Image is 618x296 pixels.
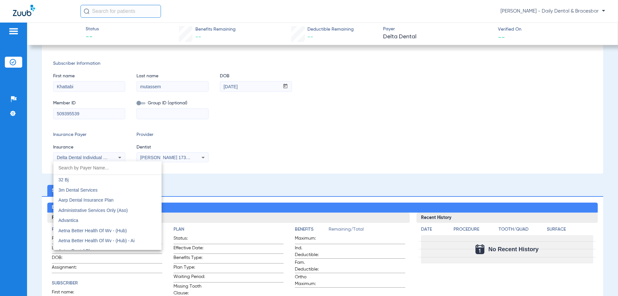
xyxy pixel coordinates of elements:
[59,238,135,243] span: Aetna Better Health Of Wv - (Hub) - Ai
[59,248,97,253] span: Aetna Dental Plans
[586,265,618,296] iframe: Chat Widget
[59,177,69,182] span: 32 Bj
[59,218,78,223] span: Advantica
[59,187,98,193] span: 3m Dental Services
[53,161,162,175] input: dropdown search
[59,197,114,203] span: Aarp Dental Insurance Plan
[59,208,128,213] span: Administrative Services Only (Aso)
[59,228,127,233] span: Aetna Better Health Of Wv - (Hub)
